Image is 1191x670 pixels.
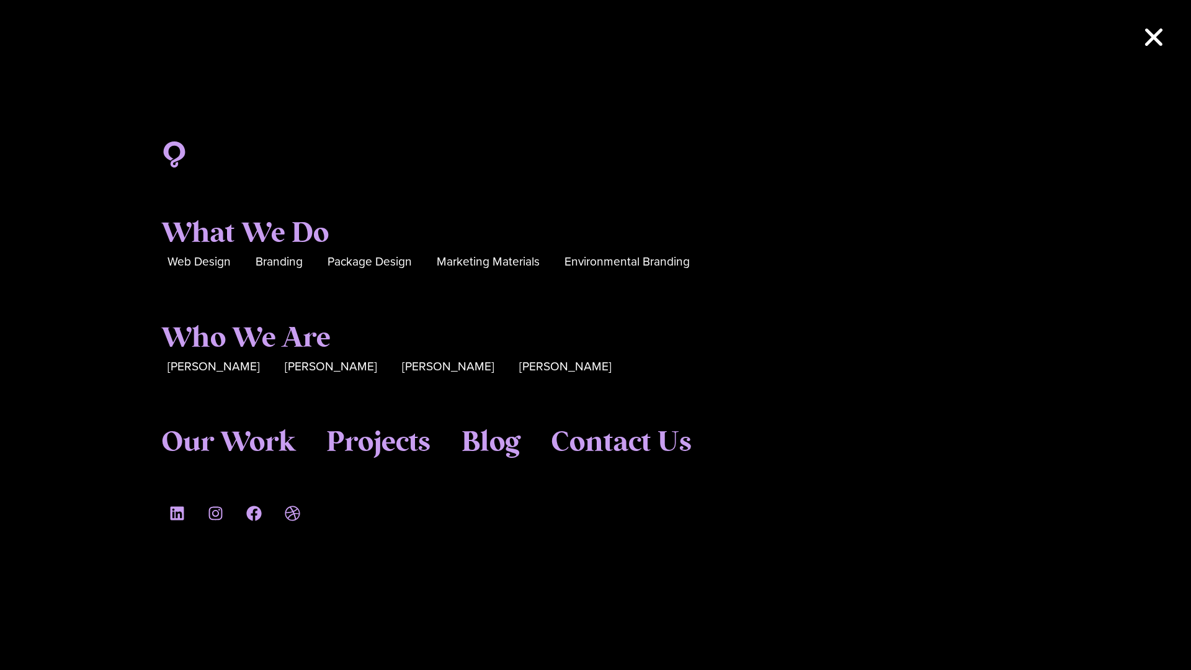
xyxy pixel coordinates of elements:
a: Who We Are [161,322,331,355]
a: Close [1141,25,1166,50]
a: Marketing Materials [437,252,540,272]
a: Projects [326,426,430,460]
a: [PERSON_NAME] [519,357,612,377]
a: Our Work [161,426,295,460]
a: [PERSON_NAME] [285,357,377,377]
a: Blog [462,426,520,460]
a: [PERSON_NAME] [167,357,260,377]
a: Contact Us [551,426,692,460]
a: Package Design [328,252,412,272]
a: Web Design [167,252,231,272]
a: Branding [256,252,303,272]
a: What We Do [161,217,329,251]
a: [PERSON_NAME] [402,357,494,377]
a: Environmental Branding [564,252,690,272]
